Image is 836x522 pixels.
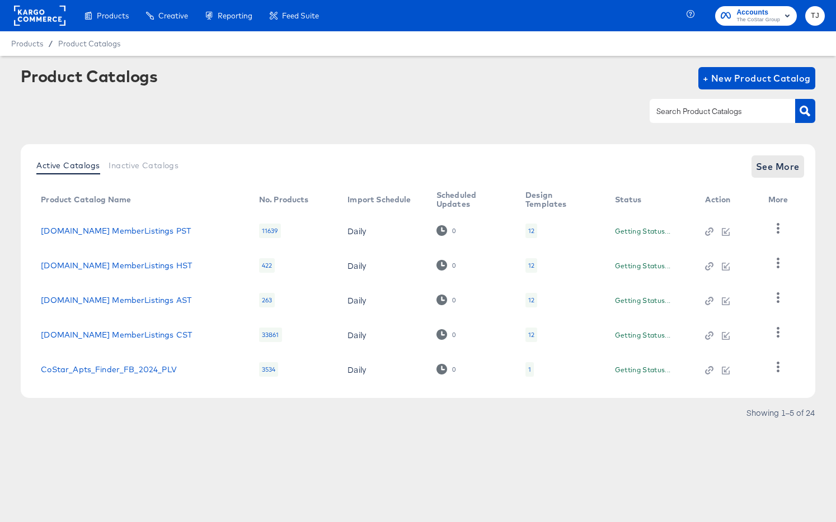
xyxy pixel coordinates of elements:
[752,155,804,178] button: See More
[698,67,815,89] button: + New Product Catalog
[43,39,58,48] span: /
[259,362,279,377] div: 3534
[525,224,537,238] div: 12
[11,39,43,48] span: Products
[259,195,309,204] div: No. Products
[347,195,411,204] div: Import Schedule
[452,262,456,269] div: 0
[452,331,456,339] div: 0
[756,159,800,174] span: See More
[736,16,780,25] span: The CoStar Group
[525,258,537,273] div: 12
[654,105,773,118] input: Search Product Catalogs
[158,11,188,20] span: Creative
[528,296,534,305] div: 12
[528,226,534,235] div: 12
[715,6,797,26] button: AccountsThe CoStar Group
[703,70,811,86] span: + New Product Catalog
[36,161,100,170] span: Active Catalogs
[41,296,191,305] a: [DOMAIN_NAME] MemberListings AST
[41,195,131,204] div: Product Catalog Name
[339,352,427,387] td: Daily
[41,226,191,235] a: [DOMAIN_NAME] MemberListings PST
[525,328,537,342] div: 12
[41,261,192,270] a: [DOMAIN_NAME] MemberListings HST
[58,39,120,48] a: Product Catalogs
[810,10,820,22] span: TJ
[746,409,815,416] div: Showing 1–5 of 24
[218,11,252,20] span: Reporting
[41,365,177,374] a: CoStar_Apts_Finder_FB_2024_PLV
[525,362,534,377] div: 1
[525,293,537,307] div: 12
[259,224,281,238] div: 11639
[109,161,179,170] span: Inactive Catalogs
[339,317,427,352] td: Daily
[282,11,319,20] span: Feed Suite
[736,7,780,18] span: Accounts
[805,6,825,26] button: TJ
[696,187,759,213] th: Action
[452,227,456,235] div: 0
[606,187,697,213] th: Status
[528,261,534,270] div: 12
[436,295,456,305] div: 0
[436,191,503,208] div: Scheduled Updates
[452,366,456,373] div: 0
[528,330,534,339] div: 12
[436,329,456,340] div: 0
[436,225,456,236] div: 0
[452,296,456,304] div: 0
[259,328,282,342] div: 33861
[339,283,427,317] td: Daily
[21,67,157,85] div: Product Catalogs
[339,248,427,283] td: Daily
[525,191,592,208] div: Design Templates
[436,260,456,271] div: 0
[528,365,531,374] div: 1
[759,187,802,213] th: More
[339,213,427,248] td: Daily
[436,364,456,374] div: 0
[259,293,275,307] div: 263
[259,258,275,273] div: 422
[97,11,129,20] span: Products
[41,330,192,339] a: [DOMAIN_NAME] MemberListings CST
